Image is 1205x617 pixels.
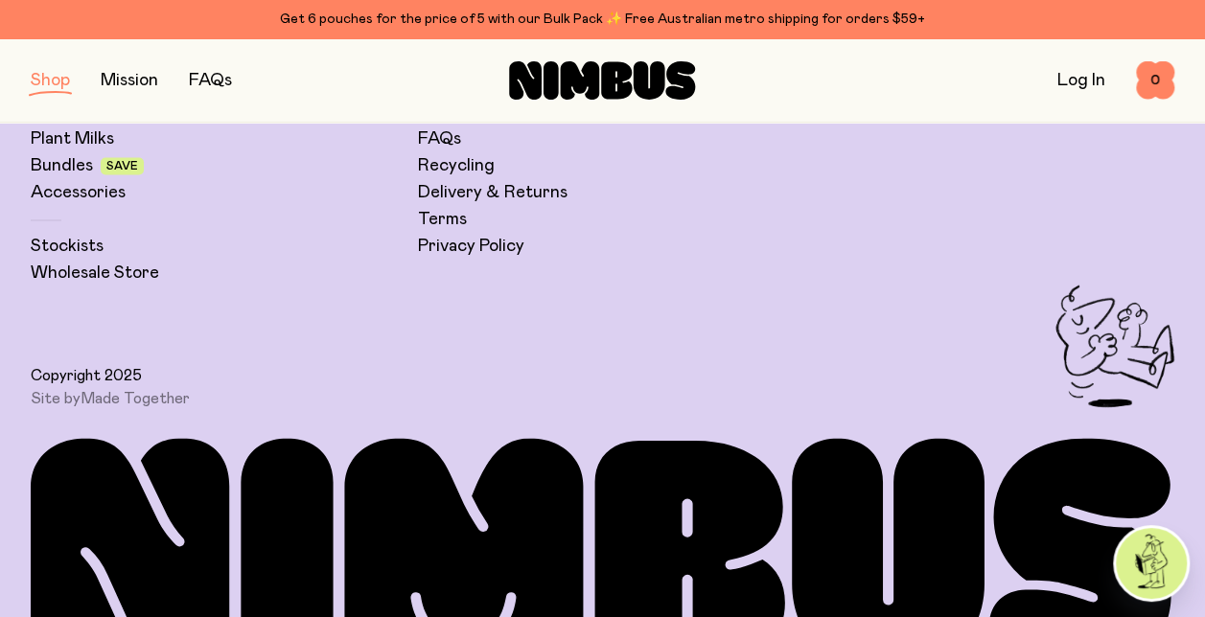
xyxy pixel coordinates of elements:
[31,365,142,384] span: Copyright 2025
[31,8,1174,31] div: Get 6 pouches for the price of 5 with our Bulk Pack ✨ Free Australian metro shipping for orders $59+
[418,127,461,150] a: FAQs
[31,262,159,285] a: Wholesale Store
[1116,528,1187,599] img: agent
[189,72,232,89] a: FAQs
[418,154,495,177] a: Recycling
[81,390,190,405] a: Made Together
[106,160,138,171] span: Save
[418,208,467,231] a: Terms
[418,235,524,258] a: Privacy Policy
[418,181,568,204] a: Delivery & Returns
[31,235,104,258] a: Stockists
[101,72,158,89] a: Mission
[1057,72,1105,89] a: Log In
[1136,61,1174,100] button: 0
[31,154,93,177] a: Bundles
[31,127,114,150] a: Plant Milks
[31,181,126,204] a: Accessories
[31,388,190,407] span: Site by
